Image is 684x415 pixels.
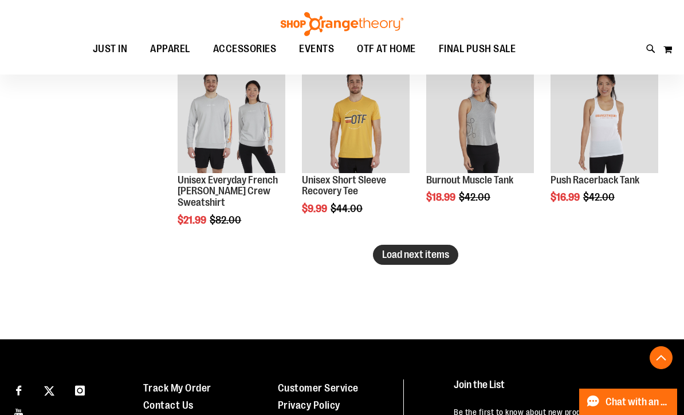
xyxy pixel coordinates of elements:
div: product [296,59,415,244]
a: Product image for Unisex Short Sleeve Recovery Tee [302,65,410,174]
span: $16.99 [551,191,581,203]
span: $82.00 [210,214,243,226]
img: Product image for Burnout Muscle Tank [426,65,534,173]
span: APPAREL [150,36,190,62]
span: $44.00 [331,203,364,214]
a: Privacy Policy [278,400,340,411]
span: $42.00 [583,191,616,203]
a: Visit our X page [40,379,60,400]
a: Customer Service [278,382,359,394]
a: Unisex Everyday French [PERSON_NAME] Crew Sweatshirt [178,174,278,209]
h4: Join the List [454,379,665,401]
span: OTF AT HOME [357,36,416,62]
span: $42.00 [459,191,492,203]
button: Chat with an Expert [579,389,678,415]
a: Product image for Burnout Muscle Tank [426,65,534,174]
a: Push Racerback Tank [551,174,639,186]
img: Product image for Unisex Everyday French Terry Crew Sweatshirt [178,65,285,173]
button: Back To Top [650,346,673,369]
div: product [172,59,291,255]
img: Shop Orangetheory [279,12,405,36]
a: OTF AT HOME [345,36,427,62]
span: $21.99 [178,214,208,226]
span: Chat with an Expert [606,397,670,408]
span: Load next items [382,249,449,260]
a: Burnout Muscle Tank [426,174,513,186]
div: product [420,59,540,232]
a: Product image for Unisex Everyday French Terry Crew Sweatshirt [178,65,285,174]
a: APPAREL [139,36,202,62]
a: Visit our Instagram page [70,379,90,400]
a: ACCESSORIES [202,36,288,62]
span: $18.99 [426,191,457,203]
span: $9.99 [302,203,329,214]
img: Product image for Push Racerback Tank [551,65,658,173]
a: EVENTS [288,36,345,62]
a: Contact Us [143,400,194,411]
button: Load next items [373,245,458,265]
a: Unisex Short Sleeve Recovery Tee [302,174,386,197]
div: product [545,59,664,232]
a: JUST IN [81,36,139,62]
span: ACCESSORIES [213,36,277,62]
span: EVENTS [299,36,334,62]
span: FINAL PUSH SALE [439,36,516,62]
a: Visit our Facebook page [9,379,29,400]
span: JUST IN [93,36,128,62]
a: Track My Order [143,382,211,394]
img: Product image for Unisex Short Sleeve Recovery Tee [302,65,410,173]
img: Twitter [44,386,54,396]
a: FINAL PUSH SALE [427,36,528,62]
a: Product image for Push Racerback Tank [551,65,658,174]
